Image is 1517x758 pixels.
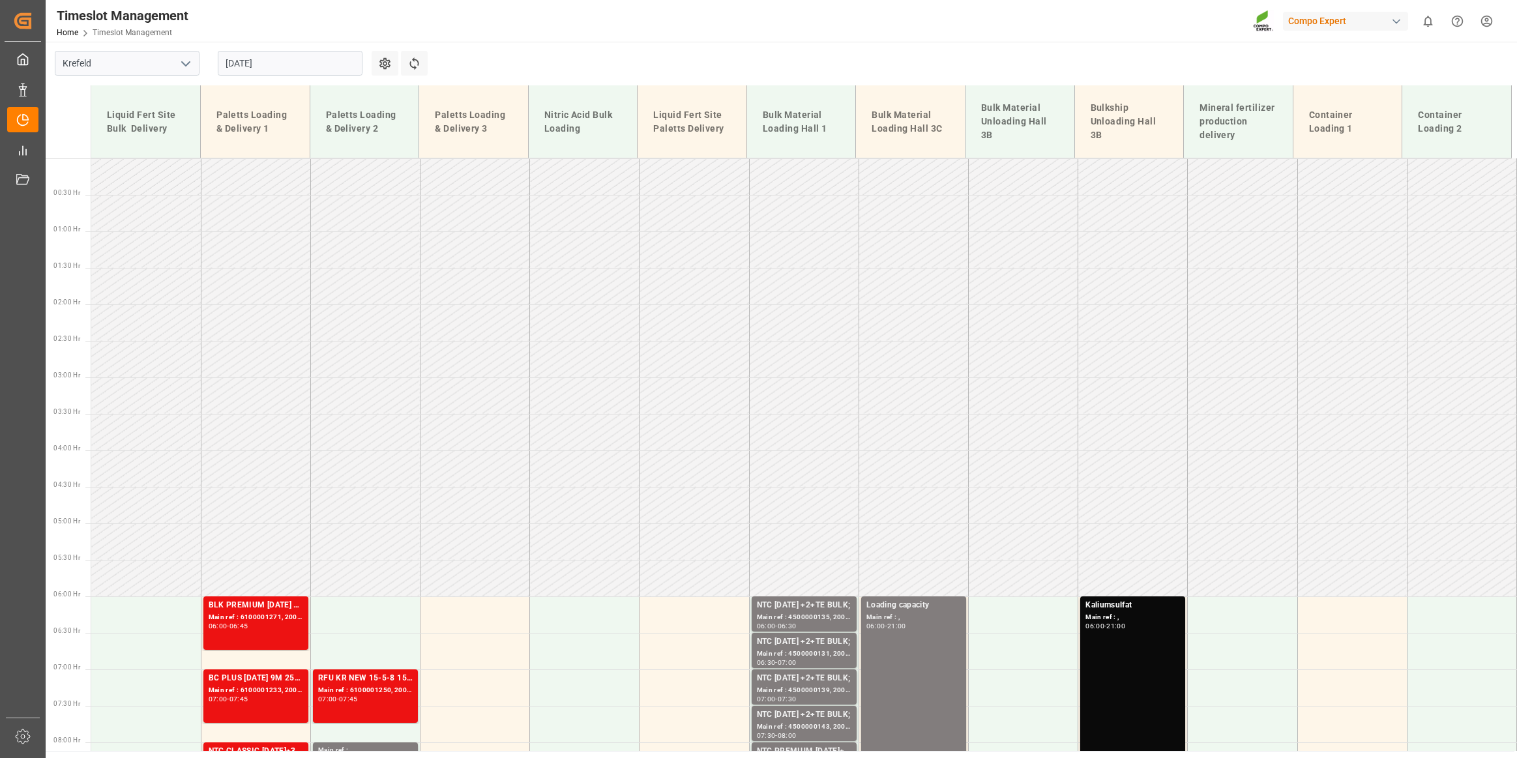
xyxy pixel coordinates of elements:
[53,590,80,598] span: 06:00 Hr
[778,696,797,702] div: 07:30
[866,623,885,629] div: 06:00
[1253,10,1274,33] img: Screenshot%202023-09-29%20at%2010.02.21.png_1712312052.png
[211,103,299,141] div: Paletts Loading & Delivery 1
[57,6,188,25] div: Timeslot Management
[229,623,248,629] div: 06:45
[775,696,777,702] div: -
[1413,103,1501,141] div: Container Loading 2
[757,599,851,612] div: NTC [DATE] +2+TE BULK;
[866,103,954,141] div: Bulk Material Loading Hall 3C
[1443,7,1472,36] button: Help Center
[53,226,80,233] span: 01:00 Hr
[53,700,80,707] span: 07:30 Hr
[757,623,776,629] div: 06:00
[1085,623,1104,629] div: 06:00
[53,517,80,525] span: 05:00 Hr
[775,733,777,738] div: -
[337,696,339,702] div: -
[339,696,358,702] div: 07:45
[1085,612,1180,623] div: Main ref : ,
[1085,96,1173,147] div: Bulkship Unloading Hall 3B
[318,745,413,756] div: Main ref : ,
[757,722,851,733] div: Main ref : 4500000143, 2000000058;
[57,28,78,37] a: Home
[318,672,413,685] div: RFU KR NEW 15-5-8 15kg (x60) DE,AT;SUPER FLO T Turf BS 20kg (x50) INT;TPL City Green 6-2-5 20kg (...
[757,708,851,722] div: NTC [DATE] +2+TE BULK;
[55,51,199,76] input: Type to search/select
[757,660,776,665] div: 06:30
[757,649,851,660] div: Main ref : 4500000131, 2000000058;
[53,445,80,452] span: 04:00 Hr
[757,672,851,685] div: NTC [DATE] +2+TE BULK;
[175,53,195,74] button: open menu
[778,733,797,738] div: 08:00
[1283,8,1413,33] button: Compo Expert
[775,623,777,629] div: -
[539,103,627,141] div: Nitric Acid Bulk Loading
[209,672,303,685] div: BC PLUS [DATE] 9M 25kg (x42) INT;BC HIGH K [DATE] 6M 25kg (x42) INT;BC PLUS [DATE] 12M 25kg (x42)...
[1304,103,1392,141] div: Container Loading 1
[887,623,906,629] div: 21:00
[53,372,80,379] span: 03:00 Hr
[53,736,80,744] span: 08:00 Hr
[227,623,229,629] div: -
[209,745,303,758] div: NTC CLASSIC [DATE]+3+TE 600kg BB;
[53,408,80,415] span: 03:30 Hr
[209,599,303,612] div: BLK PREMIUM [DATE] 25kg(x40)D,EN,PL,FNL;NTC PREMIUM [DATE] 25kg (x40) D,EN,PL;
[53,627,80,634] span: 06:30 Hr
[1104,623,1106,629] div: -
[1085,599,1180,612] div: Kaliumsulfat
[53,554,80,561] span: 05:30 Hr
[102,103,190,141] div: Liquid Fert Site Bulk Delivery
[757,745,851,758] div: NTC PREMIUM [DATE]+3+TE BULK;
[1283,12,1408,31] div: Compo Expert
[757,696,776,702] div: 07:00
[209,685,303,696] div: Main ref : 6100001233, 2000001049;
[757,685,851,696] div: Main ref : 4500000139, 2000000058;
[209,696,228,702] div: 07:00
[430,103,518,141] div: Paletts Loading & Delivery 3
[757,612,851,623] div: Main ref : 4500000135, 2000000058;
[778,623,797,629] div: 06:30
[53,335,80,342] span: 02:30 Hr
[53,663,80,671] span: 07:00 Hr
[757,635,851,649] div: NTC [DATE] +2+TE BULK;
[209,623,228,629] div: 06:00
[648,103,736,141] div: Liquid Fert Site Paletts Delivery
[218,51,362,76] input: DD.MM.YYYY
[318,685,413,696] div: Main ref : 6100001250, 2000000718;
[757,733,776,738] div: 07:30
[318,696,337,702] div: 07:00
[866,599,961,612] div: Loading capacity
[1106,623,1125,629] div: 21:00
[227,696,229,702] div: -
[1194,96,1282,147] div: Mineral fertilizer production delivery
[53,262,80,269] span: 01:30 Hr
[53,299,80,306] span: 02:00 Hr
[53,189,80,196] span: 00:30 Hr
[758,103,846,141] div: Bulk Material Loading Hall 1
[1413,7,1443,36] button: show 0 new notifications
[321,103,409,141] div: Paletts Loading & Delivery 2
[229,696,248,702] div: 07:45
[866,612,961,623] div: Main ref : ,
[976,96,1064,147] div: Bulk Material Unloading Hall 3B
[775,660,777,665] div: -
[209,612,303,623] div: Main ref : 6100001271, 2000001091;
[778,660,797,665] div: 07:00
[53,481,80,488] span: 04:30 Hr
[885,623,887,629] div: -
